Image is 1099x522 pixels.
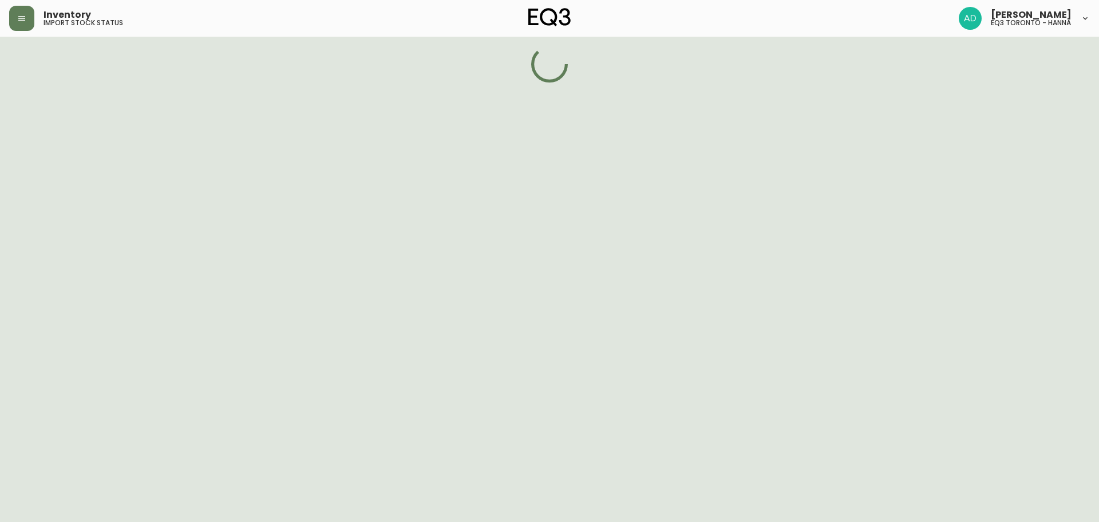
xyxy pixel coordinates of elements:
img: 5042b7eed22bbf7d2bc86013784b9872 [959,7,982,30]
h5: import stock status [44,19,123,26]
img: logo [528,8,571,26]
h5: eq3 toronto - hanna [991,19,1071,26]
span: Inventory [44,10,91,19]
span: [PERSON_NAME] [991,10,1072,19]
